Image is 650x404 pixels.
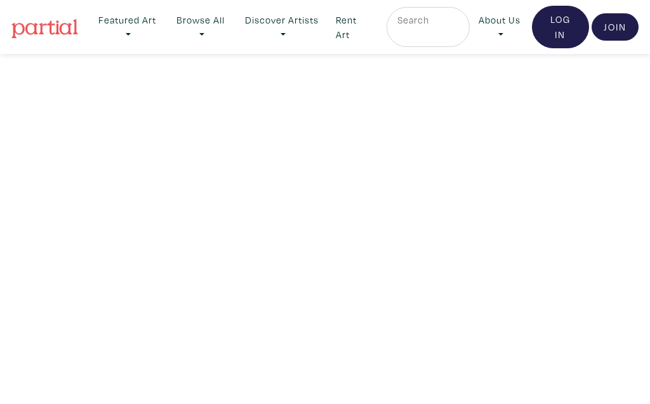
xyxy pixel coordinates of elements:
a: Browse All [168,7,234,48]
input: Search [396,12,460,28]
a: Join [592,13,639,41]
a: Featured Art [90,7,165,48]
a: About Us [470,7,529,48]
a: Log In [532,6,589,48]
a: Rent Art [330,7,378,48]
a: Discover Artists [237,7,328,48]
